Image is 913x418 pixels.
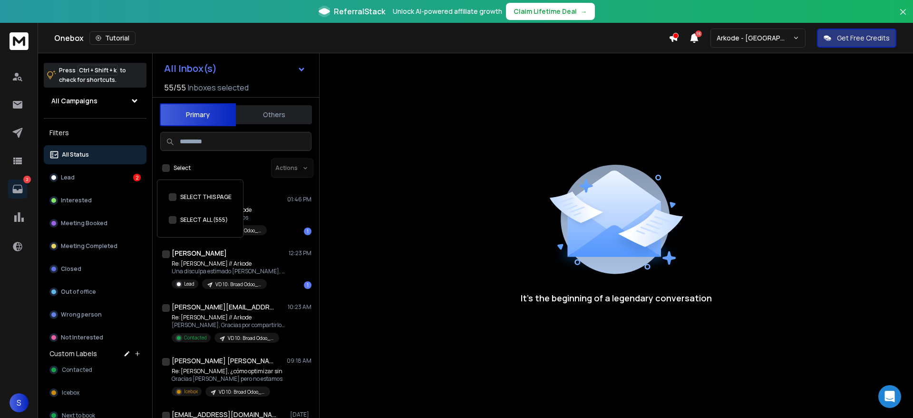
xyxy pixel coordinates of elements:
button: All Status [44,145,146,164]
p: Out of office [61,288,96,296]
button: Not Interested [44,328,146,347]
h1: [PERSON_NAME] [172,249,227,258]
p: 12:23 PM [289,249,311,257]
span: 55 / 55 [164,82,186,93]
button: Closed [44,259,146,279]
div: 1 [304,281,311,289]
button: Contacted [44,360,146,379]
p: Icebox [184,388,198,395]
button: Close banner [897,6,909,29]
p: Wrong person [61,311,102,318]
button: Interested [44,191,146,210]
label: SELECT ALL (555) [180,216,228,224]
p: Re: [PERSON_NAME] // Arkode [172,314,286,321]
a: 2 [8,179,27,199]
p: It’s the beginning of a legendary conversation [521,291,712,305]
button: Out of office [44,282,146,301]
p: Closed [61,265,81,273]
p: Interested [61,197,92,204]
span: Contacted [62,366,92,374]
button: Get Free Credits [817,29,896,48]
p: [PERSON_NAME], Gracias por compartirlo. [DATE] [172,321,286,329]
div: 2 [133,174,141,181]
button: S [10,393,29,412]
button: Claim Lifetime Deal→ [506,3,595,20]
p: Not Interested [61,334,103,341]
p: Press to check for shortcuts. [59,66,126,85]
h1: [PERSON_NAME] [PERSON_NAME] Juarez [172,356,276,366]
p: Meeting Completed [61,242,117,250]
p: 09:18 AM [287,357,311,365]
div: Open Intercom Messenger [878,385,901,408]
span: → [581,7,587,16]
span: Icebox [62,389,79,397]
button: All Campaigns [44,91,146,110]
p: 2 [23,176,31,183]
button: Primary [160,103,236,126]
h3: Inboxes selected [188,82,249,93]
span: ReferralStack [334,6,385,17]
button: Wrong person [44,305,146,324]
button: Meeting Booked [44,214,146,233]
button: Tutorial [89,31,136,45]
h1: [PERSON_NAME][EMAIL_ADDRESS][PERSON_NAME][DOMAIN_NAME] [172,302,276,312]
p: Lead [184,280,194,288]
p: Gracias [PERSON_NAME] pero no estamos [172,375,282,383]
button: Meeting Completed [44,237,146,256]
p: Lead [61,174,75,181]
button: All Inbox(s) [156,59,313,78]
p: Get Free Credits [837,33,890,43]
p: Re: [PERSON_NAME] // Arkode [172,260,286,268]
h1: All Campaigns [51,96,97,106]
p: VD 10: Broad Odoo_Campaign - ARKODE [215,281,261,288]
p: Re: [PERSON_NAME], ¿cómo optimizar sin [172,368,282,375]
label: Select [174,164,191,172]
h1: All Inbox(s) [164,64,217,73]
p: Unlock AI-powered affiliate growth [393,7,502,16]
h3: Filters [44,126,146,139]
p: Arkode - [GEOGRAPHIC_DATA] [717,33,793,43]
button: Lead2 [44,168,146,187]
button: Others [236,104,312,125]
p: VD 10: Broad Odoo_Campaign - ARKODE [219,388,264,396]
p: 01:46 PM [287,196,311,203]
label: SELECT THIS PAGE [180,193,232,201]
button: Icebox [44,383,146,402]
div: 1 [304,228,311,235]
p: All Status [62,151,89,159]
span: Ctrl + Shift + k [78,65,118,76]
p: 10:23 AM [288,303,311,311]
p: Contacted [184,334,207,341]
div: Onebox [54,31,669,45]
p: Una disculpa estimado [PERSON_NAME], contamos [172,268,286,275]
h3: Custom Labels [49,349,97,358]
span: 15 [695,30,702,37]
p: Meeting Booked [61,219,107,227]
p: VD 10: Broad Odoo_Campaign - ARKODE [228,335,273,342]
